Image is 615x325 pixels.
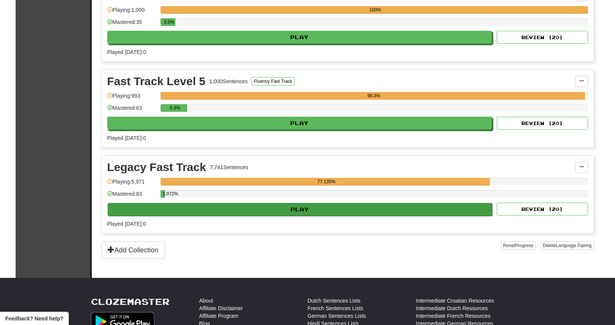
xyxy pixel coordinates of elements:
[308,312,366,320] a: German Sentences Lists
[163,104,188,112] div: 6.3%
[163,6,588,14] div: 100%
[91,297,170,306] a: Clozemaster
[107,178,157,190] div: Playing: 5,971
[107,104,157,117] div: Mastered: 63
[209,78,248,85] div: 1,000 Sentences
[163,178,490,185] div: 77.135%
[107,6,157,19] div: Playing: 1,000
[308,297,361,304] a: Dutch Sentences Lists
[107,31,492,44] button: Play
[199,304,243,312] a: Affiliate Disclaimer
[101,241,165,259] button: Add Collection
[108,203,493,216] button: Play
[199,297,213,304] a: About
[497,203,588,216] button: Review (20)
[416,312,491,320] a: Intermediate French Resources
[107,92,157,105] div: Playing: 993
[416,297,494,304] a: Intermediate Croatian Resources
[497,31,588,44] button: Review (20)
[251,77,294,86] button: Fluency Fast Track
[107,76,206,87] div: Fast Track Level 5
[556,243,591,248] span: Language Pairing
[107,135,146,141] span: Played [DATE]: 0
[107,117,492,130] button: Play
[540,241,594,250] button: DeleteLanguage Pairing
[107,190,157,203] div: Mastered: 83
[107,49,146,55] span: Played [DATE]: 0
[163,18,175,26] div: 3.5%
[107,162,206,173] div: Legacy Fast Track
[107,221,146,227] span: Played [DATE]: 0
[515,243,533,248] span: Progress
[5,315,63,322] span: Open feedback widget
[501,241,536,250] button: ResetProgress
[163,190,165,198] div: 1.072%
[199,312,238,320] a: Affiliate Program
[308,304,363,312] a: French Sentences Lists
[210,163,248,171] div: 7,741 Sentences
[107,18,157,31] div: Mastered: 35
[163,92,585,100] div: 99.3%
[497,117,588,130] button: Review (20)
[416,304,488,312] a: Intermediate Dutch Resources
